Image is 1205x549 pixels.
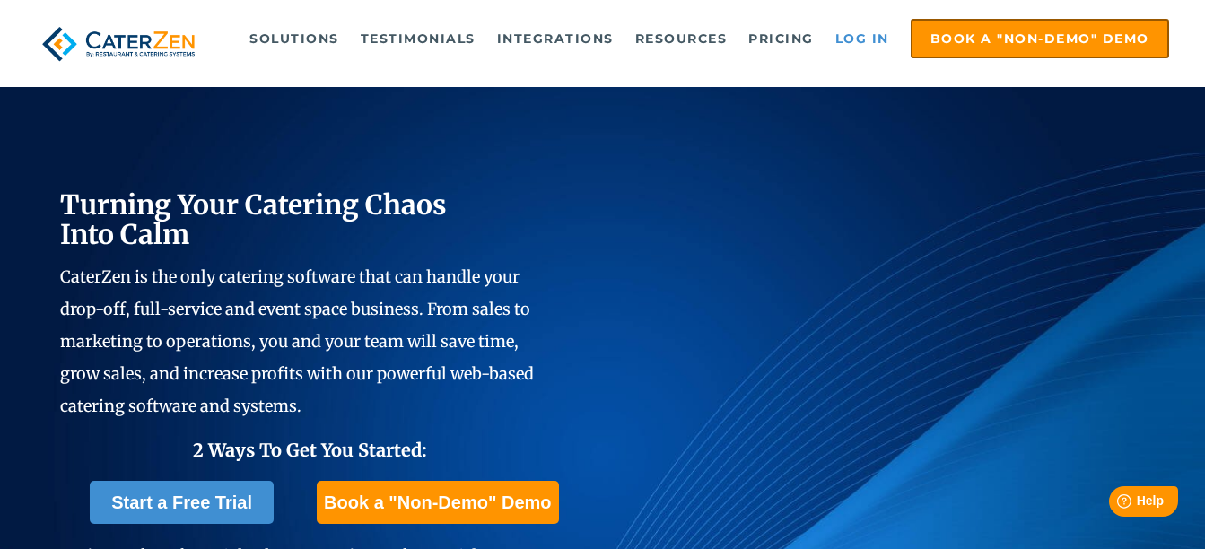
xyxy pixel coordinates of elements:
[193,439,427,461] span: 2 Ways To Get You Started:
[317,481,558,524] a: Book a "Non-Demo" Demo
[911,19,1169,58] a: Book a "Non-Demo" Demo
[90,481,274,524] a: Start a Free Trial
[60,187,447,251] span: Turning Your Catering Chaos Into Calm
[826,21,898,57] a: Log in
[36,19,200,69] img: caterzen
[230,19,1169,58] div: Navigation Menu
[739,21,823,57] a: Pricing
[626,21,737,57] a: Resources
[240,21,348,57] a: Solutions
[488,21,623,57] a: Integrations
[1045,479,1185,529] iframe: Help widget launcher
[60,266,534,416] span: CaterZen is the only catering software that can handle your drop-off, full-service and event spac...
[352,21,485,57] a: Testimonials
